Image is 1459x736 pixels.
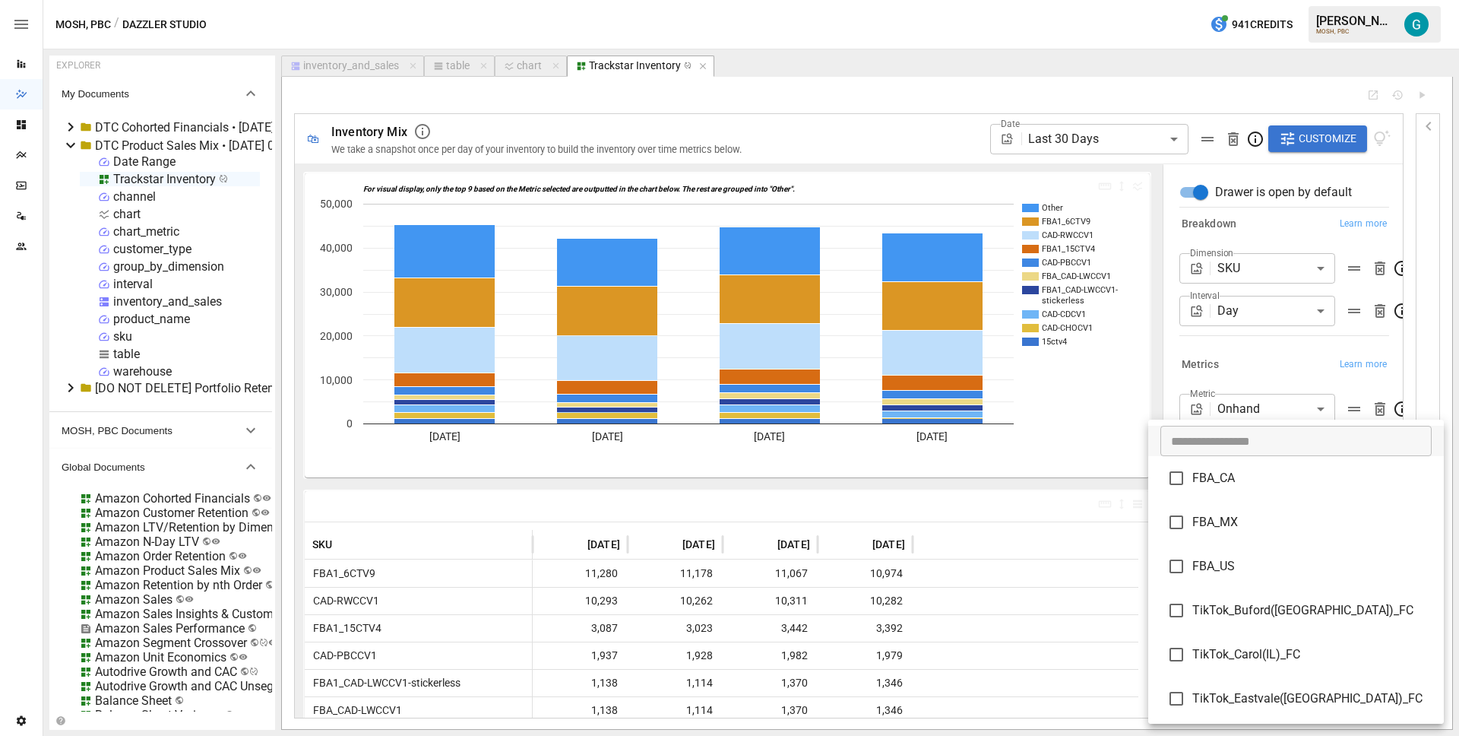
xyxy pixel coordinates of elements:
[1192,469,1432,487] span: FBA_CA
[1192,601,1432,620] span: TikTok_Buford([GEOGRAPHIC_DATA])_FC
[1192,557,1432,576] span: FBA_US
[1192,646,1432,664] span: TikTok_Carol(IL)_FC
[1192,513,1432,531] span: FBA_MX
[1192,690,1432,708] span: TikTok_Eastvale([GEOGRAPHIC_DATA])_FC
